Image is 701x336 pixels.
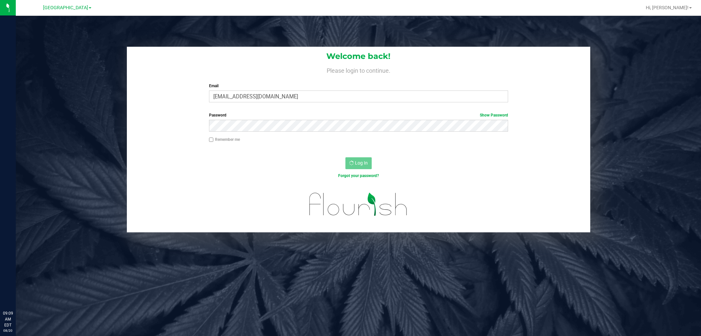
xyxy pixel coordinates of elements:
[209,113,226,117] span: Password
[646,5,689,10] span: Hi, [PERSON_NAME]!
[300,186,416,223] img: flourish_logo.svg
[338,173,379,178] a: Forgot your password?
[345,157,372,169] button: Log In
[209,83,508,89] label: Email
[3,310,13,328] p: 09:09 AM EDT
[3,328,13,333] p: 08/20
[127,66,590,74] h4: Please login to continue.
[209,138,214,142] input: Remember me
[209,137,240,142] label: Remember me
[127,52,590,61] h1: Welcome back!
[355,160,368,166] span: Log In
[43,5,88,11] span: [GEOGRAPHIC_DATA]
[480,113,508,117] a: Show Password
